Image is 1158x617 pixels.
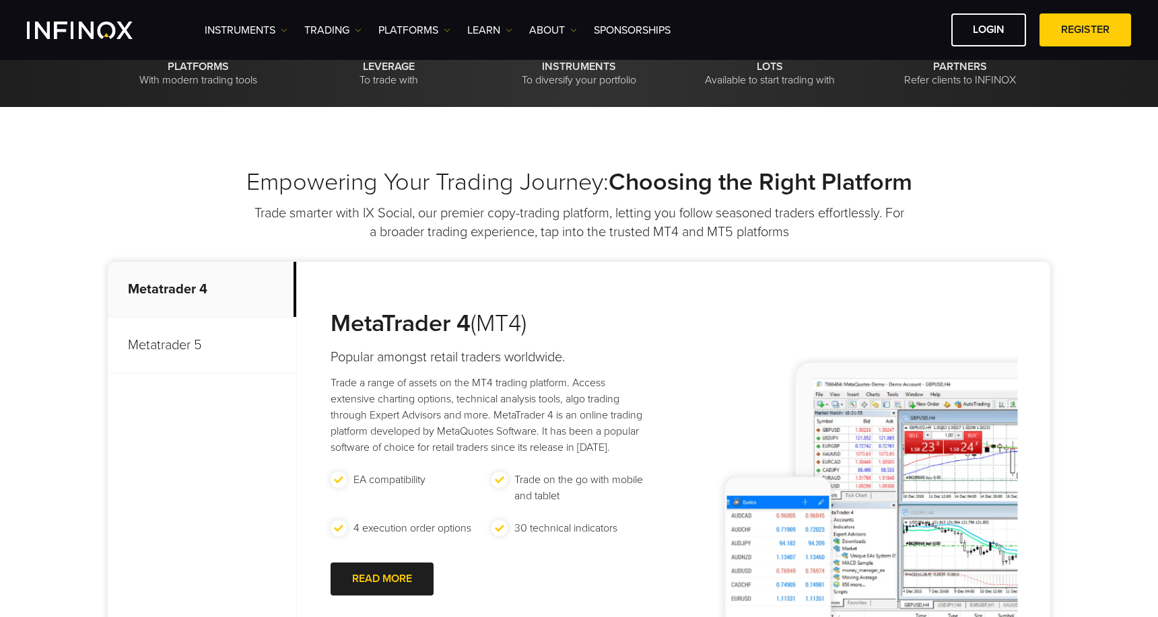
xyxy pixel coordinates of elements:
p: EA compatibility [353,472,425,488]
p: Metatrader 5 [108,318,296,373]
strong: Choosing the Right Platform [609,168,912,196]
h3: (MT4) [331,309,652,338]
p: Trade on the go with mobile and tablet [514,472,646,504]
p: With modern trading tools [108,60,288,87]
a: TRADING [304,22,362,38]
a: READ MORE [331,562,434,595]
strong: MetaTrader 4 [331,309,471,338]
h4: Popular amongst retail traders worldwide. [331,348,652,367]
strong: LEVERAGE [363,60,415,73]
strong: PARTNERS [933,60,987,73]
p: 4 execution order options [353,520,471,536]
a: REGISTER [1040,13,1131,46]
a: LOGIN [951,13,1026,46]
p: Available to start trading with [679,60,860,87]
p: To trade with [298,60,479,87]
a: ABOUT [529,22,577,38]
p: Metatrader 4 [108,262,296,318]
a: SPONSORSHIPS [594,22,671,38]
p: Refer clients to INFINOX [870,60,1050,87]
a: Instruments [205,22,287,38]
p: Trade smarter with IX Social, our premier copy-trading platform, letting you follow seasoned trad... [252,204,906,242]
a: PLATFORMS [378,22,450,38]
a: Learn [467,22,512,38]
p: To diversify your portfolio [489,60,669,87]
h2: Empowering Your Trading Journey: [108,168,1050,197]
strong: INSTRUMENTS [542,60,616,73]
strong: PLATFORMS [168,60,229,73]
a: INFINOX Logo [27,22,164,39]
p: Trade a range of assets on the MT4 trading platform. Access extensive charting options, technical... [331,375,652,456]
strong: LOTS [757,60,783,73]
p: 30 technical indicators [514,520,617,536]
